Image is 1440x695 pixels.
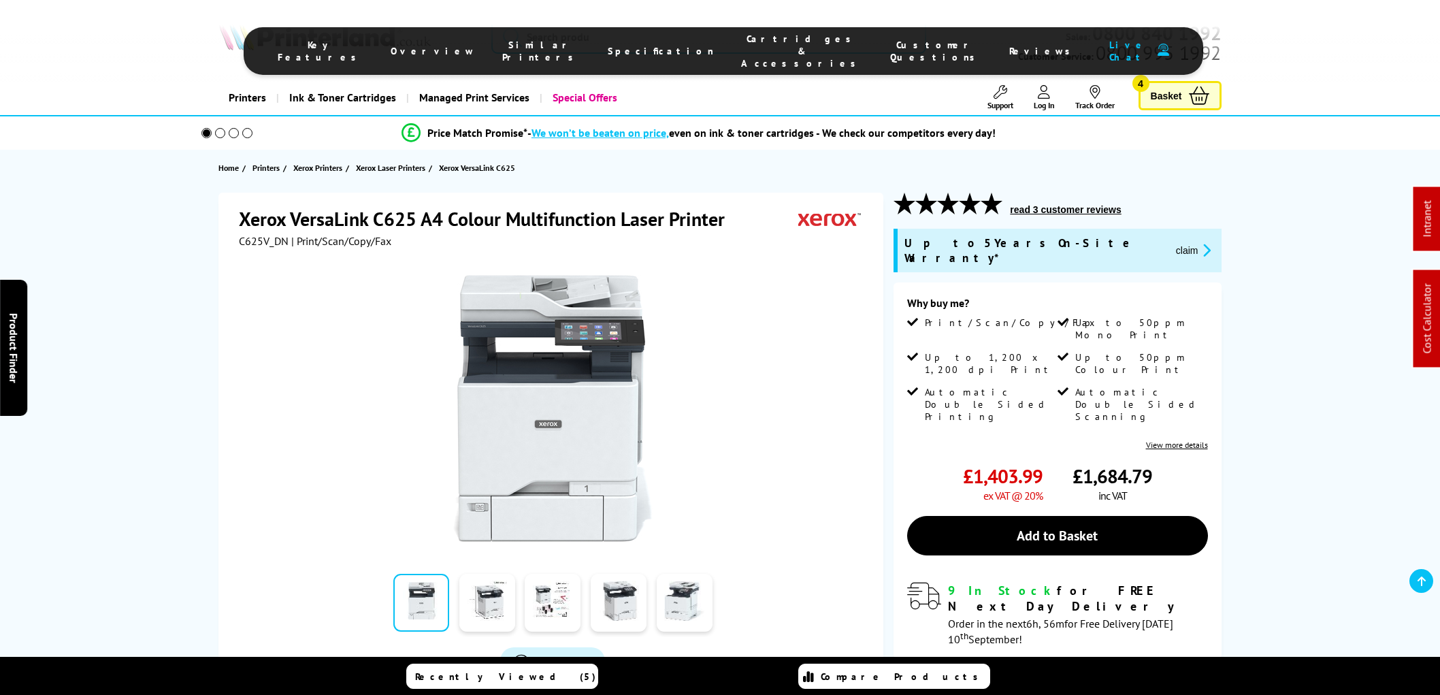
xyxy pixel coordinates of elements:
a: Cost Calculator [1420,284,1434,354]
span: Similar Printers [502,39,580,63]
span: Xerox Printers [293,161,342,175]
a: Add to Basket [907,516,1207,555]
a: Ink & Toner Cartridges [276,80,406,115]
span: Recently Viewed (5) [415,670,596,683]
li: modal_Promise [182,121,1215,145]
span: 9 In Stock [948,583,1057,598]
img: Xerox [798,206,861,231]
a: Product_All_Videos [500,647,605,676]
span: £1,684.79 [1073,464,1152,489]
a: Log In [1034,85,1055,110]
span: inc VAT [1098,489,1127,502]
h1: Xerox VersaLink C625 A4 Colour Multifunction Laser Printer [239,206,738,231]
a: Printers [252,161,283,175]
span: Up to 5 Years On-Site Warranty* [904,236,1165,265]
span: ex VAT @ 20% [983,489,1043,502]
span: Basket [1151,86,1182,105]
button: read 3 customer reviews [1006,204,1125,216]
span: £1,403.99 [963,464,1043,489]
span: Home [218,161,239,175]
span: C625V_DN [239,234,289,248]
div: for FREE Next Day Delivery [948,583,1207,614]
button: promo-description [1172,242,1215,258]
span: Automatic Double Sided Printing [925,386,1054,423]
a: Xerox Laser Printers [356,161,429,175]
span: Up to 50ppm Colour Print [1075,351,1205,376]
a: Special Offers [540,80,627,115]
span: Live Chat [1104,39,1151,63]
a: Home [218,161,242,175]
span: Cartridges & Accessories [741,33,863,69]
a: Printers [218,80,276,115]
div: modal_delivery [907,583,1207,645]
span: Automatic Double Sided Scanning [1075,386,1205,423]
span: Printers [252,161,280,175]
span: We won’t be beaten on price, [531,126,669,140]
img: Xerox VersaLink C625 [419,275,686,542]
span: Xerox Laser Printers [356,161,425,175]
img: user-headset-duotone.svg [1158,44,1169,56]
a: Managed Print Services [406,80,540,115]
a: Intranet [1420,201,1434,238]
a: View more details [1146,440,1208,450]
span: Log In [1034,100,1055,110]
span: Print/Scan/Copy/Fax [925,317,1100,329]
span: Overview [391,45,475,57]
a: Recently Viewed (5) [406,664,598,689]
span: Product Finder [7,312,20,383]
sup: th [960,630,968,642]
span: Customer Questions [890,39,982,63]
span: Up to 50ppm Mono Print [1075,317,1205,341]
span: Watch video [535,655,591,668]
span: Xerox VersaLink C625 [439,161,515,175]
span: Ink & Toner Cartridges [289,80,396,115]
span: Price Match Promise* [427,126,527,140]
span: Key Features [278,39,363,63]
a: Track Order [1075,85,1115,110]
a: Xerox Printers [293,161,346,175]
span: | Print/Scan/Copy/Fax [291,234,391,248]
a: Support [987,85,1013,110]
span: 6h, 56m [1026,617,1064,630]
a: Compare Products [798,664,990,689]
span: 4 [1132,75,1149,92]
a: Xerox VersaLink C625 [439,161,519,175]
span: Support [987,100,1013,110]
span: Order in the next for Free Delivery [DATE] 10 September! [948,617,1173,646]
a: Basket 4 [1139,81,1222,110]
span: Specification [608,45,714,57]
div: Why buy me? [907,296,1207,317]
span: Up to 1,200 x 1,200 dpi Print [925,351,1054,376]
span: Reviews [1009,45,1077,57]
span: Compare Products [821,670,985,683]
div: - even on ink & toner cartridges - We check our competitors every day! [527,126,996,140]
